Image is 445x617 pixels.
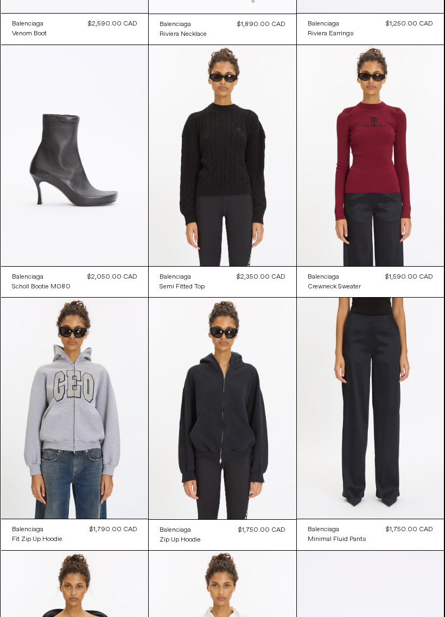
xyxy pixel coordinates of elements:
[160,29,207,39] a: Riviera Necklace
[308,282,361,292] a: Crewneck Sweater
[1,298,149,519] img: Balenciaga Fit Zip Up Hoodie in heather grey
[308,273,339,282] div: Balenciaga
[237,272,285,282] div: $2,350.00 CAD
[90,525,137,534] div: $1,790.00 CAD
[12,535,62,544] div: Fit Zip Up Hoodie
[12,525,43,534] div: Balenciaga
[308,525,339,534] div: Balenciaga
[308,272,361,282] a: Balenciaga
[160,282,205,292] a: Semi Fitted Top
[160,20,191,29] div: Balenciaga
[308,525,366,534] a: Balenciaga
[160,525,201,535] a: Balenciaga
[12,282,71,292] a: Scholl Bootie M080
[12,20,43,29] div: Balenciaga
[1,45,149,266] img: Balenciaga Scholl Bootie M080 in black
[88,19,137,29] div: $2,590.00 CAD
[12,525,62,534] a: Balenciaga
[160,535,201,545] a: Zip Up Hoodie
[160,30,207,39] div: Riviera Necklace
[160,273,191,282] div: Balenciaga
[12,19,47,29] a: Balenciaga
[12,29,47,39] a: Venom Boot
[308,20,339,29] div: Balenciaga
[12,534,62,544] a: Fit Zip Up Hoodie
[297,45,444,266] img: Crewneck Sweater
[87,272,137,282] div: $2,050.00 CAD
[238,525,285,535] div: $1,750.00 CAD
[12,272,71,282] a: Balenciaga
[12,273,43,282] div: Balenciaga
[308,29,354,39] a: Riviera Earrings
[308,19,354,29] a: Balenciaga
[149,45,296,267] img: Balenciaga Semi Fitted Top in black
[297,298,444,519] img: Balenciaga Minimial Fluid Pants
[308,534,366,544] a: Minimal Fluid Pants
[160,272,205,282] a: Balenciaga
[386,525,433,534] div: $1,750.00 CAD
[160,526,191,535] div: Balenciaga
[149,298,296,519] img: Balenciaga Zip Up Hoodie in faded black
[237,20,285,29] div: $1,890.00 CAD
[160,20,207,29] a: Balenciaga
[308,535,366,544] div: Minimal Fluid Pants
[386,19,433,29] div: $1,250.00 CAD
[385,272,433,282] div: $1,590.00 CAD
